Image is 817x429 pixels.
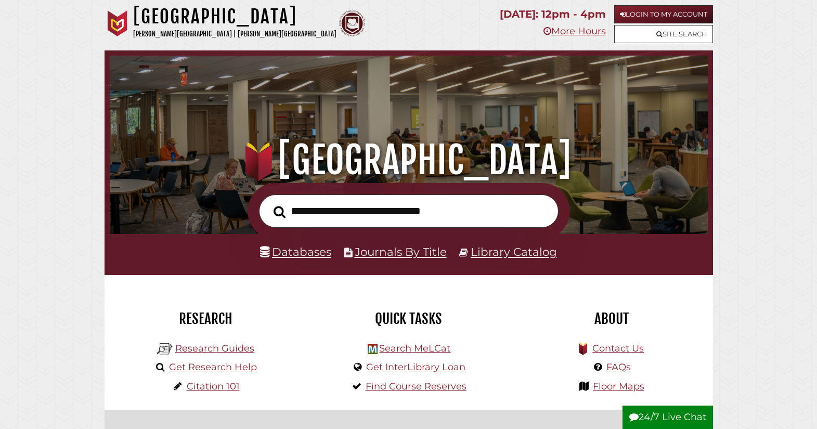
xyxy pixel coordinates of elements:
[614,5,713,23] a: Login to My Account
[315,310,502,328] h2: Quick Tasks
[592,343,644,354] a: Contact Us
[471,245,557,258] a: Library Catalog
[112,310,300,328] h2: Research
[157,341,173,357] img: Hekman Library Logo
[366,361,465,373] a: Get InterLibrary Loan
[379,343,450,354] a: Search MeLCat
[593,381,644,392] a: Floor Maps
[105,10,131,36] img: Calvin University
[268,203,291,222] button: Search
[339,10,365,36] img: Calvin Theological Seminary
[614,25,713,43] a: Site Search
[368,344,378,354] img: Hekman Library Logo
[543,25,606,37] a: More Hours
[133,5,336,28] h1: [GEOGRAPHIC_DATA]
[518,310,705,328] h2: About
[169,361,257,373] a: Get Research Help
[500,5,606,23] p: [DATE]: 12pm - 4pm
[260,245,331,258] a: Databases
[187,381,240,392] a: Citation 101
[133,28,336,40] p: [PERSON_NAME][GEOGRAPHIC_DATA] | [PERSON_NAME][GEOGRAPHIC_DATA]
[366,381,466,392] a: Find Course Reserves
[274,205,286,218] i: Search
[606,361,631,373] a: FAQs
[175,343,254,354] a: Research Guides
[355,245,447,258] a: Journals By Title
[122,137,695,183] h1: [GEOGRAPHIC_DATA]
